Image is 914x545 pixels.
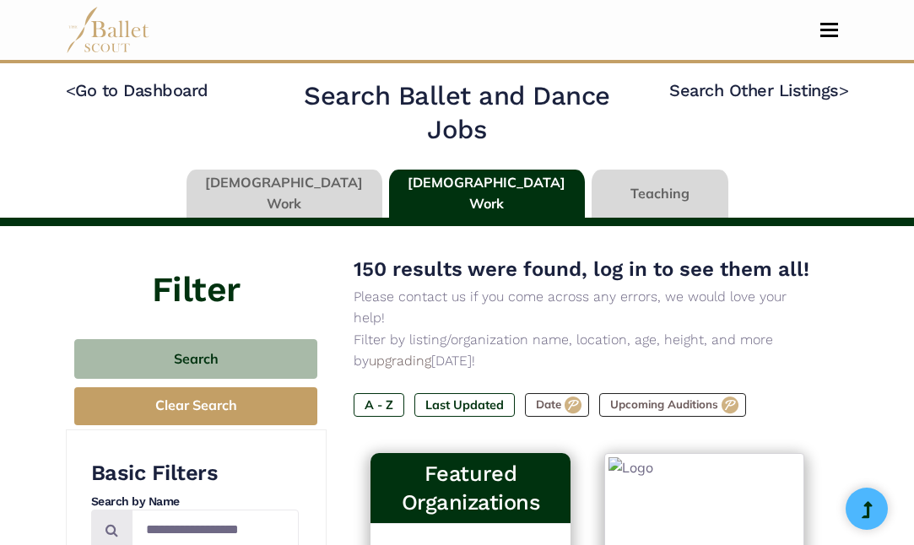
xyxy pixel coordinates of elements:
a: <Go to Dashboard [66,80,208,100]
a: Search Other Listings> [669,80,848,100]
li: [DEMOGRAPHIC_DATA] Work [183,170,386,219]
h2: Search Ballet and Dance Jobs [293,79,621,147]
label: Date [525,393,589,417]
button: Search [74,339,317,379]
span: 150 results were found, log in to see them all! [354,257,809,281]
code: > [839,79,849,100]
h4: Search by Name [91,494,299,510]
label: Upcoming Auditions [599,393,746,417]
a: upgrading [369,353,431,369]
label: Last Updated [414,393,515,417]
p: Please contact us if you come across any errors, we would love your help! [354,286,822,329]
li: [DEMOGRAPHIC_DATA] Work [386,170,588,219]
button: Toggle navigation [809,22,849,38]
li: Teaching [588,170,732,219]
h3: Basic Filters [91,459,299,487]
button: Clear Search [74,387,317,425]
label: A - Z [354,393,404,417]
p: Filter by listing/organization name, location, age, height, and more by [DATE]! [354,329,822,372]
h4: Filter [66,226,327,314]
code: < [66,79,76,100]
h3: Featured Organizations [384,460,557,515]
